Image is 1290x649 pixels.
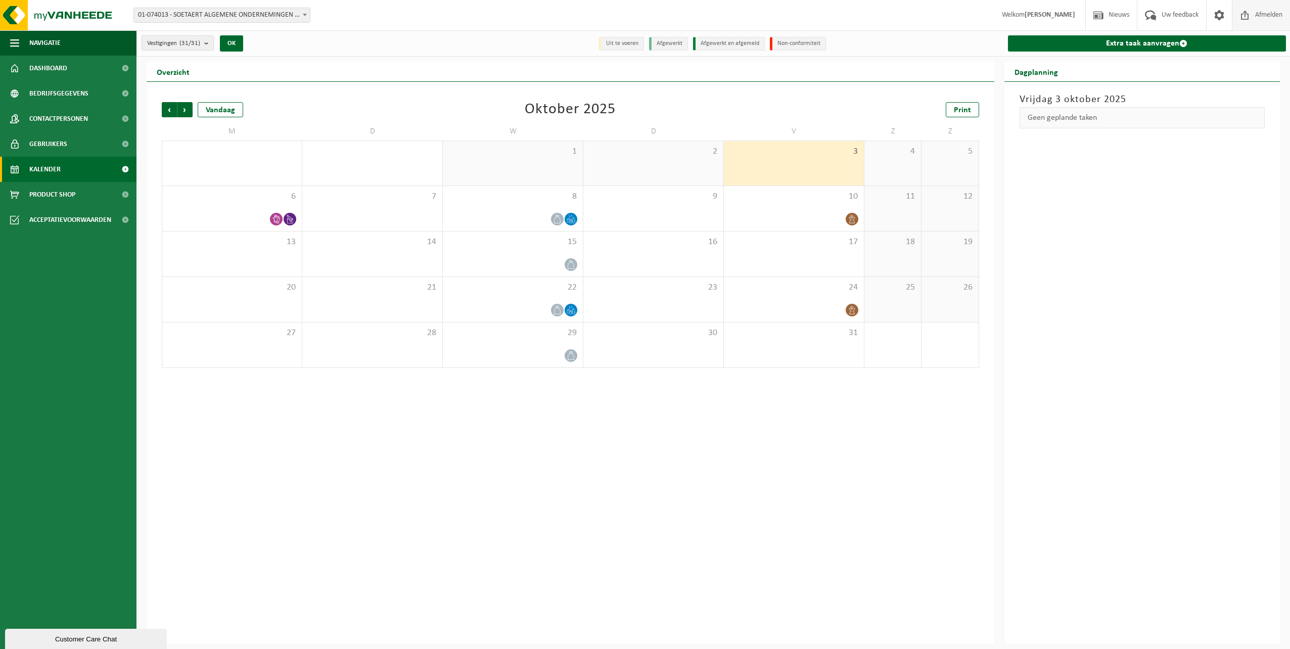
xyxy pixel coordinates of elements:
span: 12 [927,191,973,202]
span: Volgende [177,102,193,117]
h2: Dagplanning [1004,62,1068,81]
a: Extra taak aanvragen [1008,35,1286,52]
span: 2 [588,146,718,157]
span: 22 [448,282,578,293]
span: 21 [307,282,437,293]
span: 23 [588,282,718,293]
span: 6 [167,191,297,202]
td: V [724,122,864,141]
span: 25 [869,282,916,293]
span: 16 [588,237,718,248]
span: 11 [869,191,916,202]
span: 15 [448,237,578,248]
td: Z [864,122,922,141]
td: W [443,122,583,141]
td: D [583,122,724,141]
h3: Vrijdag 3 oktober 2025 [1020,92,1265,107]
span: Print [954,106,971,114]
button: OK [220,35,243,52]
span: 27 [167,328,297,339]
li: Non-conformiteit [770,37,826,51]
div: Geen geplande taken [1020,107,1265,128]
span: Bedrijfsgegevens [29,81,88,106]
span: 24 [729,282,859,293]
count: (31/31) [179,40,200,47]
span: 13 [167,237,297,248]
span: Vorige [162,102,177,117]
div: Oktober 2025 [525,102,616,117]
li: Uit te voeren [598,37,644,51]
span: 1 [448,146,578,157]
strong: [PERSON_NAME] [1025,11,1075,19]
span: Product Shop [29,182,75,207]
a: Print [946,102,979,117]
span: 10 [729,191,859,202]
span: 3 [729,146,859,157]
span: Dashboard [29,56,67,81]
span: 7 [307,191,437,202]
td: D [302,122,443,141]
span: 20 [167,282,297,293]
span: Navigatie [29,30,61,56]
span: Acceptatievoorwaarden [29,207,111,233]
span: 29 [448,328,578,339]
span: 28 [307,328,437,339]
span: Kalender [29,157,61,182]
span: 14 [307,237,437,248]
span: Vestigingen [147,36,200,51]
span: 26 [927,282,973,293]
span: 31 [729,328,859,339]
span: Gebruikers [29,131,67,157]
li: Afgewerkt en afgemeld [693,37,765,51]
span: 9 [588,191,718,202]
div: Vandaag [198,102,243,117]
h2: Overzicht [147,62,200,81]
iframe: chat widget [5,627,169,649]
span: 5 [927,146,973,157]
span: Contactpersonen [29,106,88,131]
li: Afgewerkt [649,37,688,51]
span: 30 [588,328,718,339]
span: 18 [869,237,916,248]
td: Z [922,122,979,141]
button: Vestigingen(31/31) [142,35,214,51]
span: 4 [869,146,916,157]
span: 17 [729,237,859,248]
span: 19 [927,237,973,248]
td: M [162,122,302,141]
span: 8 [448,191,578,202]
span: 01-074013 - SOETAERT ALGEMENE ONDERNEMINGEN - OOSTENDE [134,8,310,22]
span: 01-074013 - SOETAERT ALGEMENE ONDERNEMINGEN - OOSTENDE [133,8,310,23]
